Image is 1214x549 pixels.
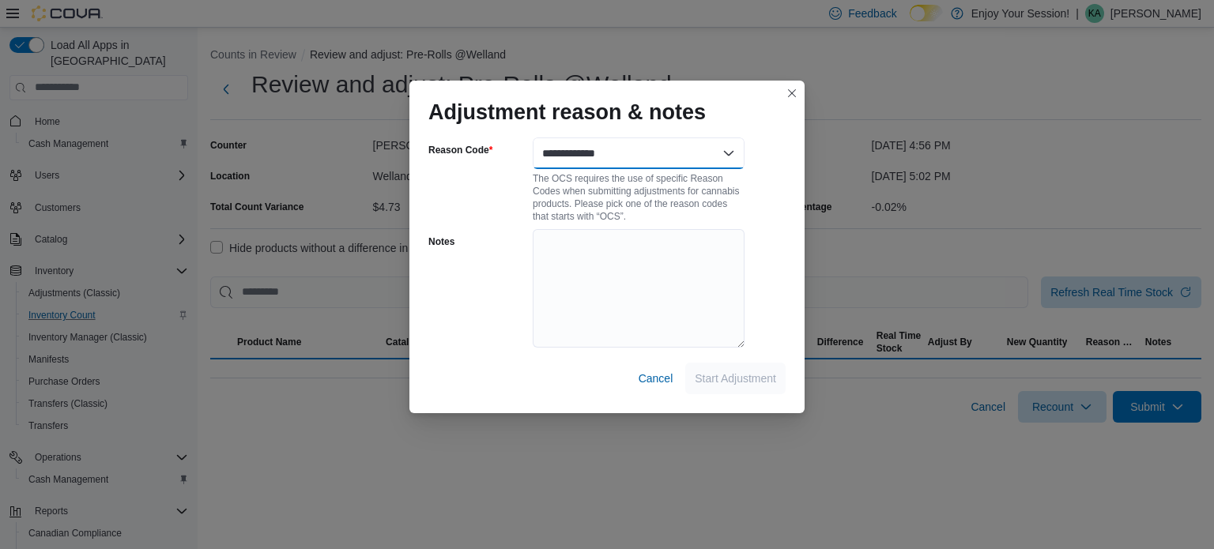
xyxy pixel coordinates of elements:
[685,363,786,394] button: Start Adjustment
[782,84,801,103] button: Closes this modal window
[428,235,454,248] label: Notes
[533,169,745,223] div: The OCS requires the use of specific Reason Codes when submitting adjustments for cannabis produc...
[695,370,776,386] span: Start Adjustment
[639,370,673,386] span: Cancel
[428,100,706,125] h1: Adjustment reason & notes
[428,144,492,156] label: Reason Code
[632,363,680,394] button: Cancel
